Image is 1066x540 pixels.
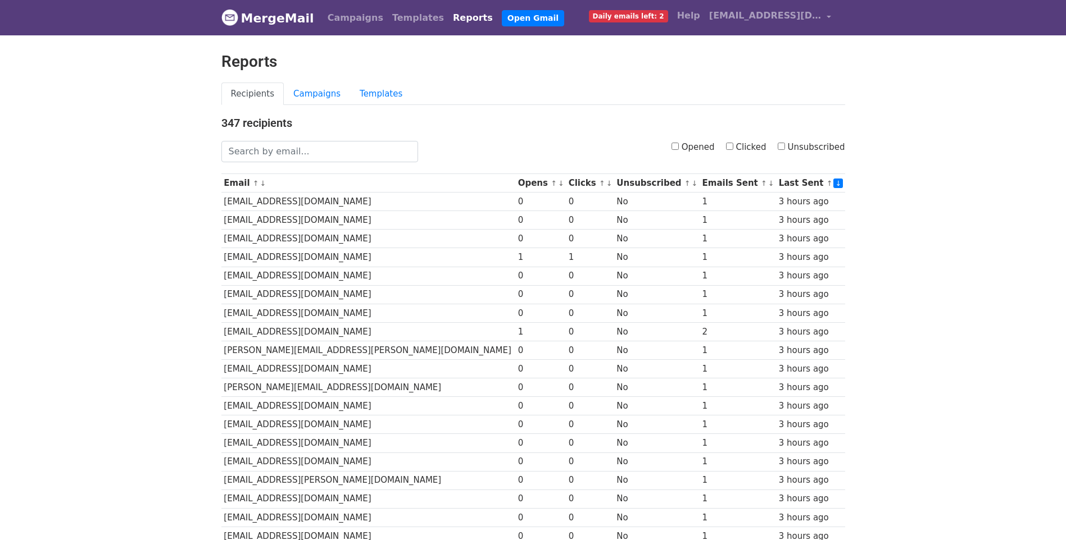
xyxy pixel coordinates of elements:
[221,489,515,508] td: [EMAIL_ADDRESS][DOMAIN_NAME]
[726,141,766,154] label: Clicked
[614,267,700,285] td: No
[700,452,776,471] td: 1
[776,415,845,434] td: 3 hours ago
[515,397,566,415] td: 0
[515,508,566,527] td: 0
[515,174,566,193] th: Opens
[614,378,700,397] td: No
[614,304,700,322] td: No
[515,230,566,248] td: 0
[700,304,776,322] td: 1
[566,341,614,359] td: 0
[221,415,515,434] td: [EMAIL_ADDRESS][DOMAIN_NAME]
[221,267,515,285] td: [EMAIL_ADDRESS][DOMAIN_NAME]
[221,174,515,193] th: Email
[515,378,566,397] td: 0
[776,211,845,230] td: 3 hours ago
[705,4,836,31] a: [EMAIL_ADDRESS][DOMAIN_NAME]
[515,248,566,267] td: 1
[584,4,673,27] a: Daily emails left: 2
[558,179,564,187] a: ↓
[284,83,350,106] a: Campaigns
[221,6,314,30] a: MergeMail
[221,52,845,71] h2: Reports
[614,174,700,193] th: Unsubscribed
[614,397,700,415] td: No
[700,248,776,267] td: 1
[776,434,845,452] td: 3 hours ago
[776,248,845,267] td: 3 hours ago
[776,489,845,508] td: 3 hours ago
[221,378,515,397] td: [PERSON_NAME][EMAIL_ADDRESS][DOMAIN_NAME]
[614,193,700,211] td: No
[700,341,776,359] td: 1
[776,322,845,341] td: 3 hours ago
[700,415,776,434] td: 1
[566,322,614,341] td: 0
[566,267,614,285] td: 0
[827,179,833,187] a: ↑
[614,508,700,527] td: No
[776,230,845,248] td: 3 hours ago
[776,471,845,489] td: 3 hours ago
[614,434,700,452] td: No
[700,471,776,489] td: 1
[776,285,845,304] td: 3 hours ago
[221,285,515,304] td: [EMAIL_ADDRESS][DOMAIN_NAME]
[700,322,776,341] td: 2
[221,141,418,162] input: Search by email...
[776,341,845,359] td: 3 hours ago
[221,434,515,452] td: [EMAIL_ADDRESS][DOMAIN_NAME]
[700,360,776,378] td: 1
[551,179,557,187] a: ↑
[502,10,564,26] a: Open Gmail
[566,378,614,397] td: 0
[221,9,238,26] img: MergeMail logo
[566,193,614,211] td: 0
[700,489,776,508] td: 1
[221,508,515,527] td: [EMAIL_ADDRESS][DOMAIN_NAME]
[614,471,700,489] td: No
[323,7,388,29] a: Campaigns
[221,230,515,248] td: [EMAIL_ADDRESS][DOMAIN_NAME]
[566,489,614,508] td: 0
[515,267,566,285] td: 0
[778,141,845,154] label: Unsubscribed
[700,285,776,304] td: 1
[515,434,566,452] td: 0
[673,4,705,27] a: Help
[221,248,515,267] td: [EMAIL_ADDRESS][DOMAIN_NAME]
[776,360,845,378] td: 3 hours ago
[614,452,700,471] td: No
[614,230,700,248] td: No
[221,341,515,359] td: [PERSON_NAME][EMAIL_ADDRESS][PERSON_NAME][DOMAIN_NAME]
[221,211,515,230] td: [EMAIL_ADDRESS][DOMAIN_NAME]
[253,179,259,187] a: ↑
[672,143,679,150] input: Opened
[614,489,700,508] td: No
[700,230,776,248] td: 1
[589,10,668,22] span: Daily emails left: 2
[515,285,566,304] td: 0
[260,179,266,187] a: ↓
[221,116,845,130] h4: 347 recipients
[566,397,614,415] td: 0
[221,83,284,106] a: Recipients
[515,415,566,434] td: 0
[761,179,767,187] a: ↑
[221,360,515,378] td: [EMAIL_ADDRESS][DOMAIN_NAME]
[221,397,515,415] td: [EMAIL_ADDRESS][DOMAIN_NAME]
[350,83,412,106] a: Templates
[221,322,515,341] td: [EMAIL_ADDRESS][DOMAIN_NAME]
[221,193,515,211] td: [EMAIL_ADDRESS][DOMAIN_NAME]
[515,489,566,508] td: 0
[448,7,497,29] a: Reports
[515,471,566,489] td: 0
[614,360,700,378] td: No
[566,415,614,434] td: 0
[614,248,700,267] td: No
[515,452,566,471] td: 0
[776,378,845,397] td: 3 hours ago
[700,174,776,193] th: Emails Sent
[566,248,614,267] td: 1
